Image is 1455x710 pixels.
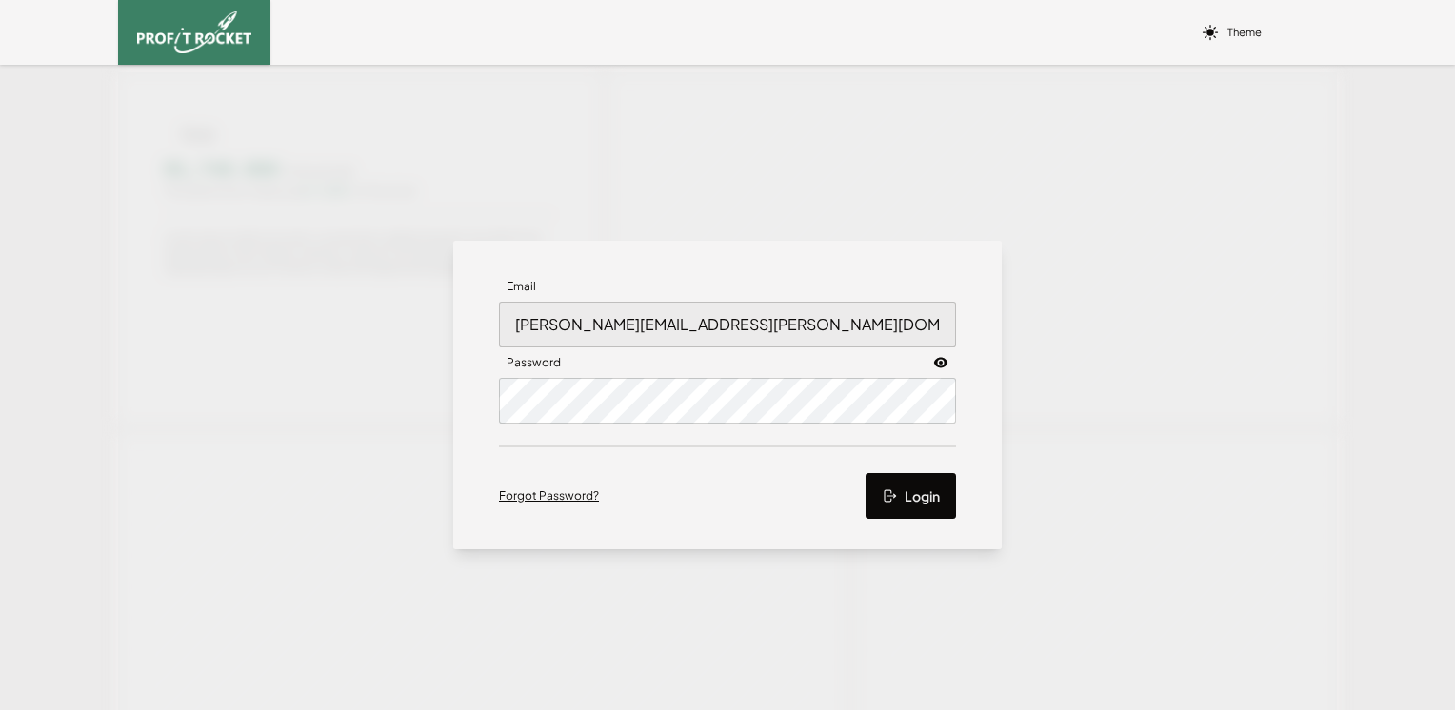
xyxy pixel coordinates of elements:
button: Login [866,473,956,519]
img: image [137,11,251,53]
label: Email [499,271,544,302]
p: Theme [1227,25,1262,39]
a: Forgot Password? [499,488,599,503]
label: Password [499,347,568,378]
